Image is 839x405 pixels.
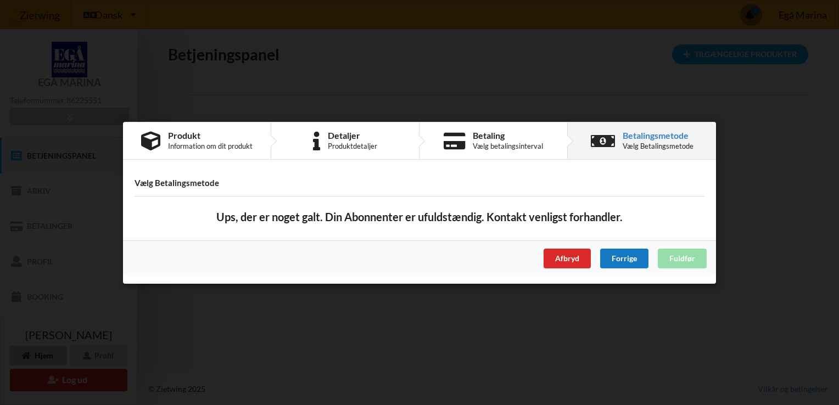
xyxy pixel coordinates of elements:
[216,209,623,224] b: Ups, der er noget galt. Din Abonnenter er ufuldstændig. Kontakt venligst forhandler.
[328,131,377,140] div: Detaljer
[168,142,253,150] div: Information om dit produkt
[600,248,648,268] div: Forrige
[623,131,693,140] div: Betalingsmetode
[544,248,591,268] div: Afbryd
[473,131,543,140] div: Betaling
[623,142,693,150] div: Vælg Betalingsmetode
[328,142,377,150] div: Produktdetaljer
[168,131,253,140] div: Produkt
[135,178,704,188] h4: Vælg Betalingsmetode
[473,142,543,150] div: Vælg betalingsinterval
